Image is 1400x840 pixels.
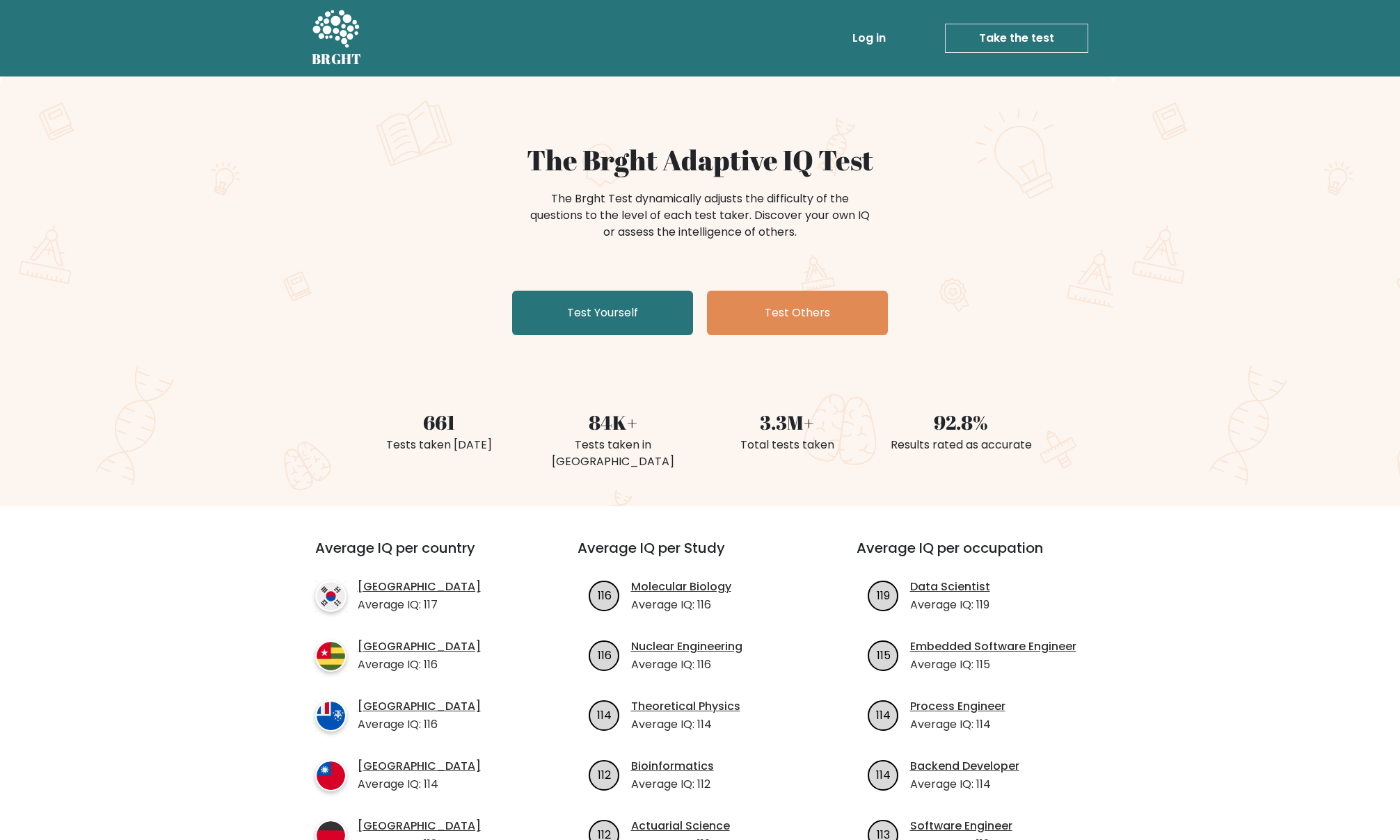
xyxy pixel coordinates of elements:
text: 119 [877,587,890,603]
text: 114 [876,766,891,782]
a: Molecular Biology [631,579,731,595]
a: Bioinformatics [631,758,714,775]
img: country [315,581,347,612]
h1: The Brght Adaptive IQ Test [360,143,1040,177]
h5: BRGHT [312,51,362,67]
div: The Brght Test dynamically adjusts the difficulty of the questions to the level of each test take... [526,191,874,241]
img: country [315,700,347,732]
p: Average IQ: 112 [631,776,714,793]
a: [GEOGRAPHIC_DATA] [358,698,481,715]
h3: Average IQ per occupation [857,540,1102,573]
div: 92.8% [882,407,1040,437]
a: Backend Developer [910,758,1019,775]
a: Embedded Software Engineer [910,638,1076,655]
p: Average IQ: 115 [910,656,1076,673]
div: Tests taken in [GEOGRAPHIC_DATA] [534,437,692,470]
h3: Average IQ per Study [578,540,823,573]
text: 114 [876,706,891,722]
p: Average IQ: 114 [910,776,1019,793]
a: Nuclear Engineering [631,638,742,655]
a: [GEOGRAPHIC_DATA] [358,758,481,775]
a: [GEOGRAPHIC_DATA] [358,818,481,834]
a: Data Scientist [910,579,990,595]
a: Actuarial Science [631,818,730,834]
a: Take the test [945,24,1088,53]
text: 115 [876,647,890,663]
p: Average IQ: 116 [358,656,481,673]
p: Average IQ: 117 [358,597,481,613]
a: Test Yourself [512,291,693,335]
text: 112 [598,766,611,782]
p: Average IQ: 116 [358,716,481,733]
p: Average IQ: 116 [631,597,731,613]
div: 661 [360,407,518,437]
div: Results rated as accurate [882,437,1040,453]
a: Theoretical Physics [631,698,740,715]
a: Process Engineer [910,698,1005,715]
a: BRGHT [312,6,362,71]
text: 114 [597,706,612,722]
a: [GEOGRAPHIC_DATA] [358,579,481,595]
a: Software Engineer [910,818,1012,834]
img: country [315,640,347,672]
a: Log in [847,24,891,52]
a: [GEOGRAPHIC_DATA] [358,638,481,655]
text: 116 [597,587,611,603]
a: Test Others [707,291,888,335]
p: Average IQ: 119 [910,597,990,613]
div: Tests taken [DATE] [360,437,518,453]
div: 84K+ [534,407,692,437]
p: Average IQ: 114 [631,716,740,733]
div: Total tests taken [708,437,866,453]
p: Average IQ: 114 [358,776,481,793]
p: Average IQ: 114 [910,716,1005,733]
img: country [315,760,347,791]
p: Average IQ: 116 [631,656,742,673]
div: 3.3M+ [708,407,866,437]
text: 116 [597,647,611,663]
h3: Average IQ per country [315,540,527,573]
